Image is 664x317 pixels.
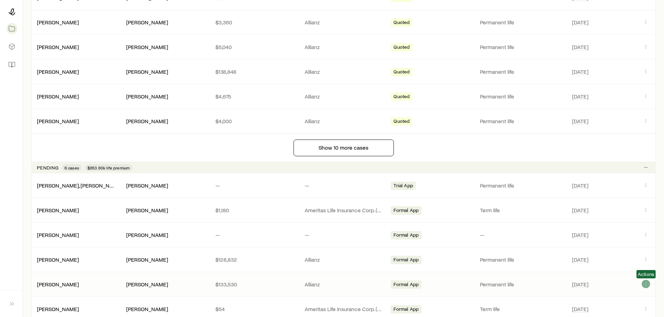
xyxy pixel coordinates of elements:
span: Formal App [394,232,419,239]
span: [DATE] [572,306,588,312]
div: [PERSON_NAME] [126,256,168,263]
div: [PERSON_NAME] [126,19,168,26]
span: Formal App [394,207,419,215]
span: Quoted [394,118,410,126]
p: Allianz [305,43,383,50]
p: Permanent life [480,68,564,75]
span: Quoted [394,69,410,76]
span: Formal App [394,257,419,264]
span: [DATE] [572,231,588,238]
p: Permanent life [480,19,564,26]
span: Actions [638,271,654,277]
div: [PERSON_NAME] [126,207,168,214]
div: [PERSON_NAME] [126,93,168,100]
span: Quoted [394,19,410,27]
div: [PERSON_NAME] [37,68,79,76]
p: $5,040 [215,43,293,50]
a: [PERSON_NAME] [37,43,79,50]
span: [DATE] [572,118,588,125]
p: $1,180 [215,207,293,214]
div: [PERSON_NAME] [126,68,168,76]
p: Permanent life [480,93,564,100]
p: — [215,182,293,189]
div: [PERSON_NAME] [126,118,168,125]
p: $128,832 [215,256,293,263]
span: [DATE] [572,182,588,189]
p: Permanent life [480,118,564,125]
p: $54 [215,306,293,312]
div: [PERSON_NAME] [37,231,79,239]
div: [PERSON_NAME] [126,231,168,239]
a: [PERSON_NAME] [37,207,79,213]
span: [DATE] [572,281,588,288]
p: Allianz [305,281,383,288]
div: [PERSON_NAME] [37,43,79,51]
p: — [480,231,564,238]
span: [DATE] [572,68,588,75]
p: Pending [37,165,59,171]
div: [PERSON_NAME] [37,19,79,26]
div: [PERSON_NAME] [126,281,168,288]
p: Allianz [305,118,383,125]
a: [PERSON_NAME] [37,93,79,100]
div: [PERSON_NAME] [37,306,79,313]
div: [PERSON_NAME], [PERSON_NAME] [37,182,115,189]
a: [PERSON_NAME] [37,118,79,124]
a: [PERSON_NAME] [37,68,79,75]
p: Allianz [305,68,383,75]
p: — [305,182,383,189]
span: [DATE] [572,207,588,214]
div: [PERSON_NAME] [126,182,168,189]
a: [PERSON_NAME] [37,306,79,312]
p: Permanent life [480,43,564,50]
span: Formal App [394,306,419,314]
p: $138,848 [215,68,293,75]
span: [DATE] [572,43,588,50]
a: [PERSON_NAME] [37,256,79,263]
span: [DATE] [572,93,588,100]
p: Ameritas Life Insurance Corp. (Ameritas) [305,207,383,214]
p: $4,675 [215,93,293,100]
p: — [305,231,383,238]
p: Permanent life [480,281,564,288]
span: Quoted [394,44,410,51]
div: [PERSON_NAME] [37,118,79,125]
p: Allianz [305,19,383,26]
a: [PERSON_NAME] [37,281,79,287]
div: [PERSON_NAME] [126,43,168,51]
span: Quoted [394,94,410,101]
a: [PERSON_NAME] [37,19,79,25]
p: $4,000 [215,118,293,125]
div: [PERSON_NAME] [126,306,168,313]
span: Formal App [394,282,419,289]
p: Permanent life [480,182,564,189]
span: $263.60k life premium [87,165,130,171]
a: [PERSON_NAME], [PERSON_NAME] [37,182,122,189]
p: Allianz [305,93,383,100]
p: — [215,231,293,238]
p: $133,530 [215,281,293,288]
span: Trial App [394,183,413,190]
a: [PERSON_NAME] [37,231,79,238]
div: [PERSON_NAME] [37,256,79,263]
span: 6 cases [64,165,79,171]
p: Term life [480,306,564,312]
button: Show 10 more cases [293,140,394,156]
p: Ameritas Life Insurance Corp. (Ameritas) [305,306,383,312]
p: $3,360 [215,19,293,26]
p: Permanent life [480,256,564,263]
span: [DATE] [572,256,588,263]
p: Term life [480,207,564,214]
span: [DATE] [572,19,588,26]
p: Allianz [305,256,383,263]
